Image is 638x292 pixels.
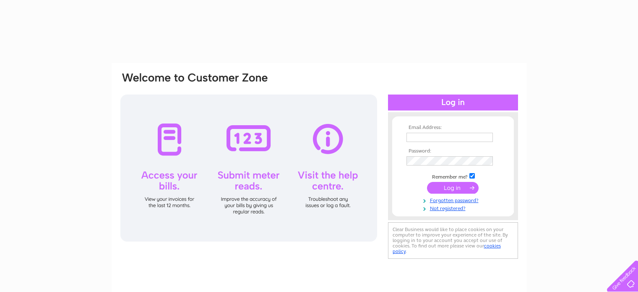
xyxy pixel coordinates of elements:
a: Not registered? [406,204,502,212]
td: Remember me? [404,172,502,180]
div: Clear Business would like to place cookies on your computer to improve your experience of the sit... [388,222,518,259]
a: cookies policy [393,243,501,254]
a: Forgotten password? [406,196,502,204]
input: Submit [427,182,479,194]
th: Email Address: [404,125,502,131]
th: Password: [404,148,502,154]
